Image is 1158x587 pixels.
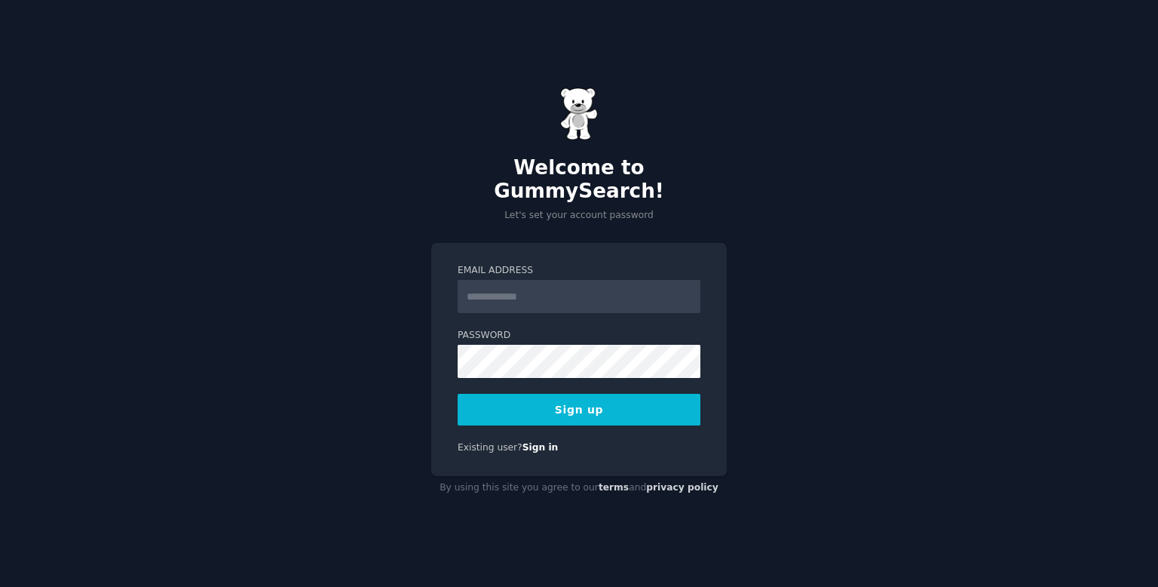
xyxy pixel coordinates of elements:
div: By using this site you agree to our and [431,476,727,500]
label: Email Address [458,264,700,278]
p: Let's set your account password [431,209,727,223]
a: Sign in [522,442,559,453]
h2: Welcome to GummySearch! [431,156,727,204]
span: Existing user? [458,442,522,453]
img: Gummy Bear [560,88,598,140]
button: Sign up [458,394,700,426]
label: Password [458,329,700,343]
a: terms [599,482,629,493]
a: privacy policy [646,482,718,493]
